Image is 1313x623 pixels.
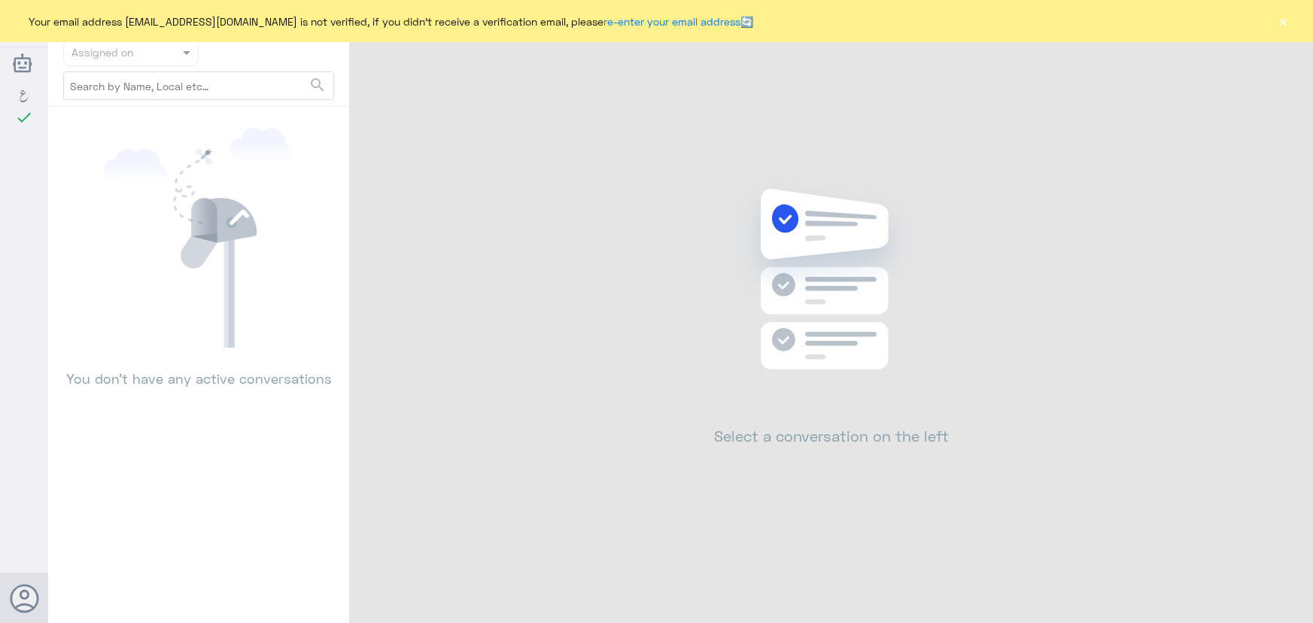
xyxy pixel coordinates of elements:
[308,73,327,98] button: search
[308,76,327,94] span: search
[1275,14,1290,29] button: ×
[603,15,740,28] a: re-enter your email address
[714,427,949,445] h2: Select a conversation on the left
[10,584,38,612] button: Avatar
[15,108,33,126] i: check
[29,14,753,29] span: Your email address [EMAIL_ADDRESS][DOMAIN_NAME] is not verified, if you didn't receive a verifica...
[63,348,334,389] p: You don’t have any active conversations
[64,72,333,99] input: Search by Name, Local etc…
